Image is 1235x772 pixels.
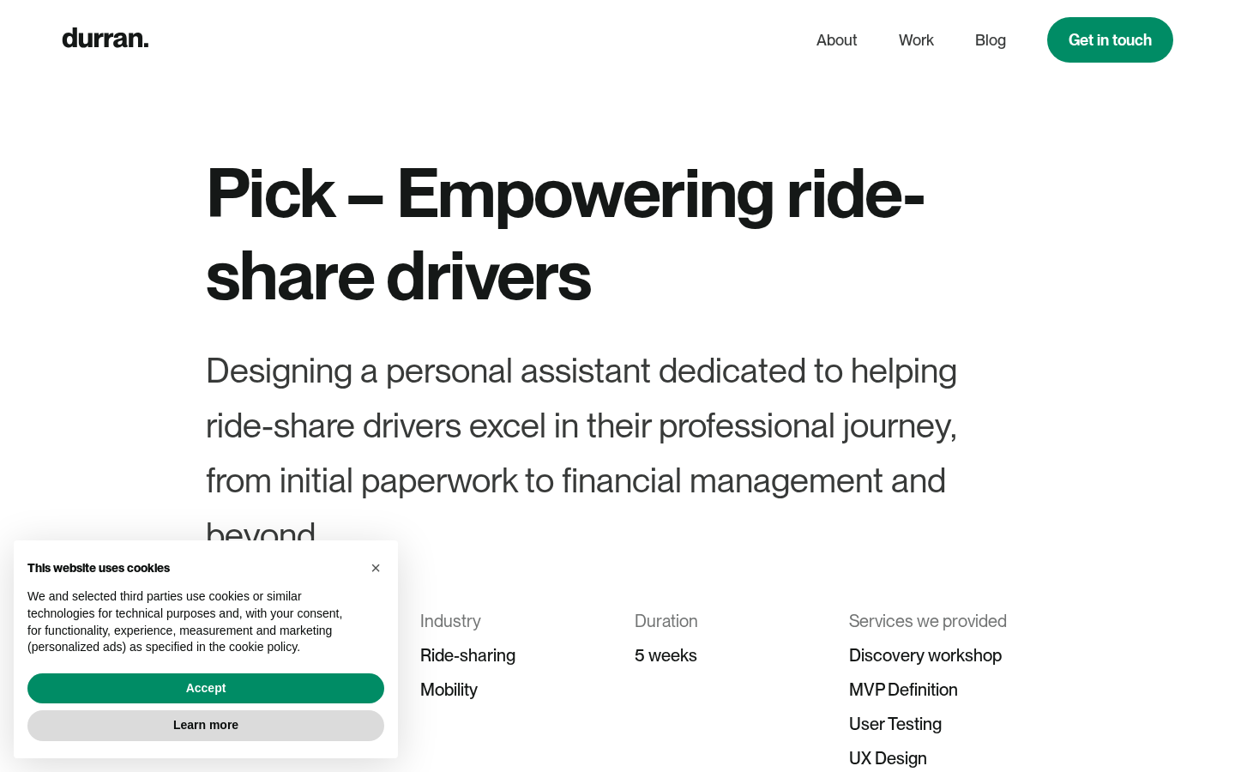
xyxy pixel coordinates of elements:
div: Designing a personal assistant dedicated to helping ride-share drivers excel in their professiona... [206,343,1029,563]
div: 5 weeks [635,638,815,672]
div: User Testing [849,707,1029,741]
button: Learn more [27,710,384,741]
h2: This website uses cookies [27,561,357,576]
a: home [62,23,148,57]
div: Ride-sharing [420,638,600,672]
div: Discovery workshop [849,638,1029,672]
div: MVP Definition [849,672,1029,707]
a: Get in touch [1047,17,1173,63]
h1: Pick – Empowering ride-share drivers [206,151,1029,316]
span: × [370,558,381,577]
button: Close this notice [362,554,389,582]
div: Mobility [420,672,600,707]
a: Blog [975,24,1006,57]
div: Industry [420,604,600,638]
a: Work [899,24,934,57]
button: Accept [27,673,384,704]
div: Services we provided [849,604,1029,638]
a: About [816,24,858,57]
p: We and selected third parties use cookies or similar technologies for technical purposes and, wit... [27,588,357,655]
div: Duration [635,604,815,638]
